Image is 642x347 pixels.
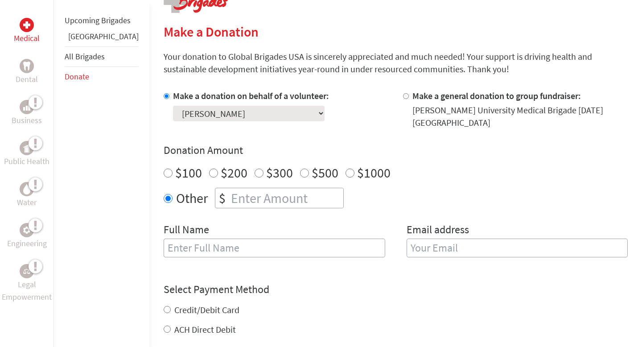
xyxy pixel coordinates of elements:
a: Donate [65,71,89,82]
label: Email address [407,223,469,239]
div: Water [20,182,34,196]
p: Legal Empowerment [2,278,52,303]
label: Other [176,188,208,208]
label: $100 [175,164,202,181]
h4: Donation Amount [164,143,628,157]
a: EngineeringEngineering [7,223,47,250]
label: Make a general donation to group fundraiser: [412,90,581,101]
label: Make a donation on behalf of a volunteer: [173,90,329,101]
input: Enter Full Name [164,239,385,257]
li: Panama [65,30,139,46]
a: MedicalMedical [14,18,40,45]
a: Public HealthPublic Health [4,141,49,168]
label: $300 [266,164,293,181]
img: Dental [23,62,30,70]
p: Dental [16,73,38,86]
input: Enter Amount [229,188,343,208]
div: Engineering [20,223,34,237]
img: Public Health [23,144,30,153]
label: $1000 [357,164,391,181]
a: Upcoming Brigades [65,15,131,25]
div: Business [20,100,34,114]
a: All Brigades [65,51,105,62]
p: Business [12,114,42,127]
img: Legal Empowerment [23,269,30,274]
p: Engineering [7,237,47,250]
h4: Select Payment Method [164,282,628,297]
div: Medical [20,18,34,32]
div: Legal Empowerment [20,264,34,278]
label: ACH Direct Debit [174,324,236,335]
label: $500 [312,164,338,181]
label: Credit/Debit Card [174,304,239,315]
h2: Make a Donation [164,24,628,40]
p: Public Health [4,155,49,168]
input: Your Email [407,239,628,257]
label: $200 [221,164,247,181]
img: Business [23,103,30,111]
img: Medical [23,21,30,29]
div: Dental [20,59,34,73]
a: BusinessBusiness [12,100,42,127]
a: [GEOGRAPHIC_DATA] [68,31,139,41]
label: Full Name [164,223,209,239]
div: $ [215,188,229,208]
a: Legal EmpowermentLegal Empowerment [2,264,52,303]
img: Engineering [23,227,30,234]
a: WaterWater [17,182,37,209]
div: Public Health [20,141,34,155]
p: Medical [14,32,40,45]
li: Donate [65,67,139,87]
p: Your donation to Global Brigades USA is sincerely appreciated and much needed! Your support is dr... [164,50,628,75]
p: Water [17,196,37,209]
img: Water [23,184,30,194]
a: DentalDental [16,59,38,86]
div: [PERSON_NAME] University Medical Brigade [DATE] [GEOGRAPHIC_DATA] [412,104,628,129]
li: Upcoming Brigades [65,11,139,30]
li: All Brigades [65,46,139,67]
